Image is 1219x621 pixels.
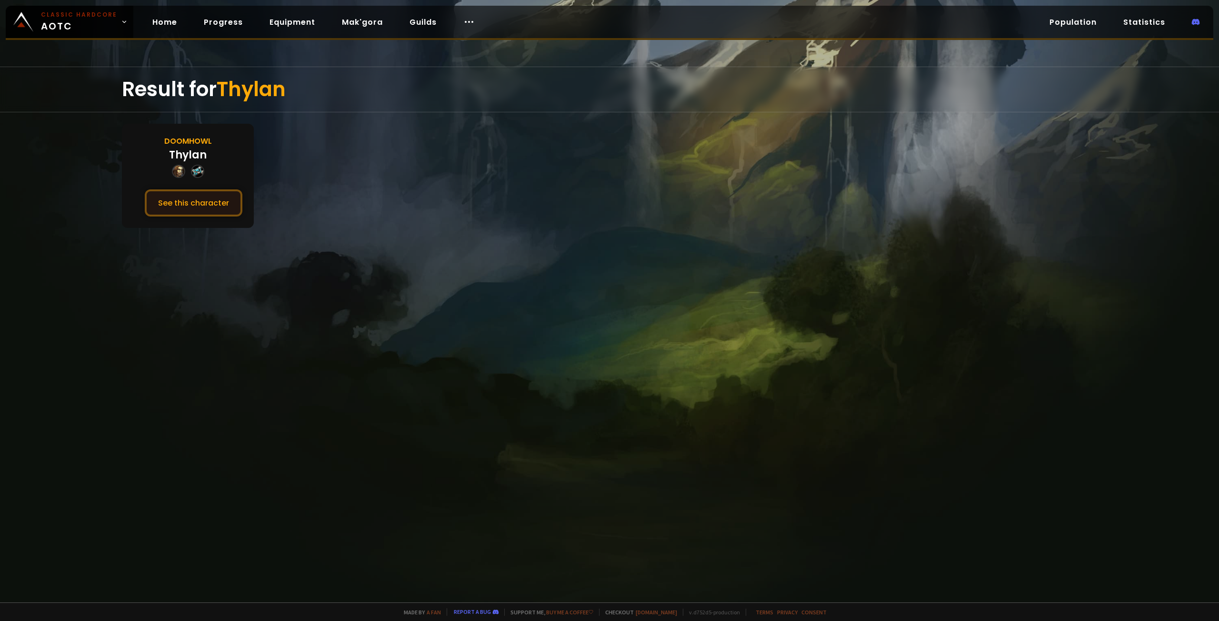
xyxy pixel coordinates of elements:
[398,609,441,616] span: Made by
[756,609,773,616] a: Terms
[402,12,444,32] a: Guilds
[1042,12,1104,32] a: Population
[145,12,185,32] a: Home
[683,609,740,616] span: v. d752d5 - production
[164,135,212,147] div: Doomhowl
[334,12,390,32] a: Mak'gora
[41,10,117,19] small: Classic Hardcore
[262,12,323,32] a: Equipment
[1116,12,1173,32] a: Statistics
[122,67,1097,112] div: Result for
[169,147,207,163] div: Thylan
[145,189,242,217] button: See this character
[41,10,117,33] span: AOTC
[504,609,593,616] span: Support me,
[546,609,593,616] a: Buy me a coffee
[427,609,441,616] a: a fan
[777,609,798,616] a: Privacy
[636,609,677,616] a: [DOMAIN_NAME]
[196,12,250,32] a: Progress
[801,609,827,616] a: Consent
[454,608,491,615] a: Report a bug
[599,609,677,616] span: Checkout
[217,75,286,103] span: Thylan
[6,6,133,38] a: Classic HardcoreAOTC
